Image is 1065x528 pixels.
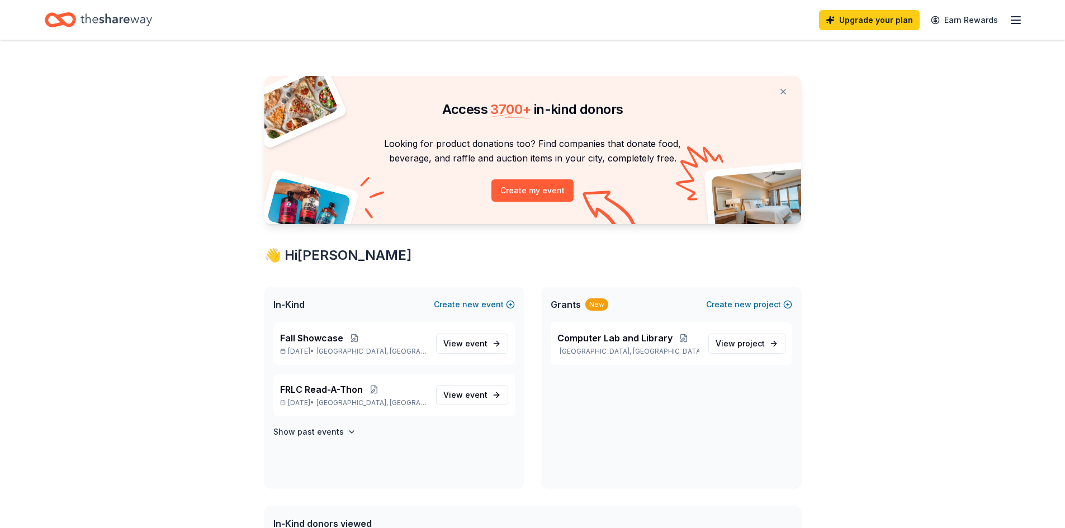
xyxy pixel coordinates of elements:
span: event [465,339,487,348]
img: Pizza [252,69,339,141]
span: project [737,339,765,348]
button: Show past events [273,425,356,439]
img: Curvy arrow [583,191,638,232]
span: Access in-kind donors [442,101,623,117]
span: View [443,388,487,402]
a: View event [436,385,508,405]
button: Createnewevent [434,298,515,311]
a: Upgrade your plan [819,10,920,30]
p: [DATE] • [280,398,427,407]
span: new [462,298,479,311]
span: Fall Showcase [280,331,343,345]
span: View [716,337,765,350]
p: Looking for product donations too? Find companies that donate food, beverage, and raffle and auct... [278,136,788,166]
span: [GEOGRAPHIC_DATA], [GEOGRAPHIC_DATA] [316,398,427,407]
a: View event [436,334,508,354]
span: Computer Lab and Library [557,331,673,345]
a: Earn Rewards [924,10,1005,30]
a: Home [45,7,152,33]
p: [DATE] • [280,347,427,356]
div: New [585,298,608,311]
span: new [735,298,751,311]
span: View [443,337,487,350]
span: In-Kind [273,298,305,311]
button: Createnewproject [706,298,792,311]
a: View project [708,334,785,354]
button: Create my event [491,179,574,202]
span: event [465,390,487,399]
span: FRLC Read-A-Thon [280,383,363,396]
h4: Show past events [273,425,344,439]
span: [GEOGRAPHIC_DATA], [GEOGRAPHIC_DATA] [316,347,427,356]
span: Grants [551,298,581,311]
div: 👋 Hi [PERSON_NAME] [264,246,801,264]
p: [GEOGRAPHIC_DATA], [GEOGRAPHIC_DATA] [557,347,699,356]
span: 3700 + [490,101,531,117]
